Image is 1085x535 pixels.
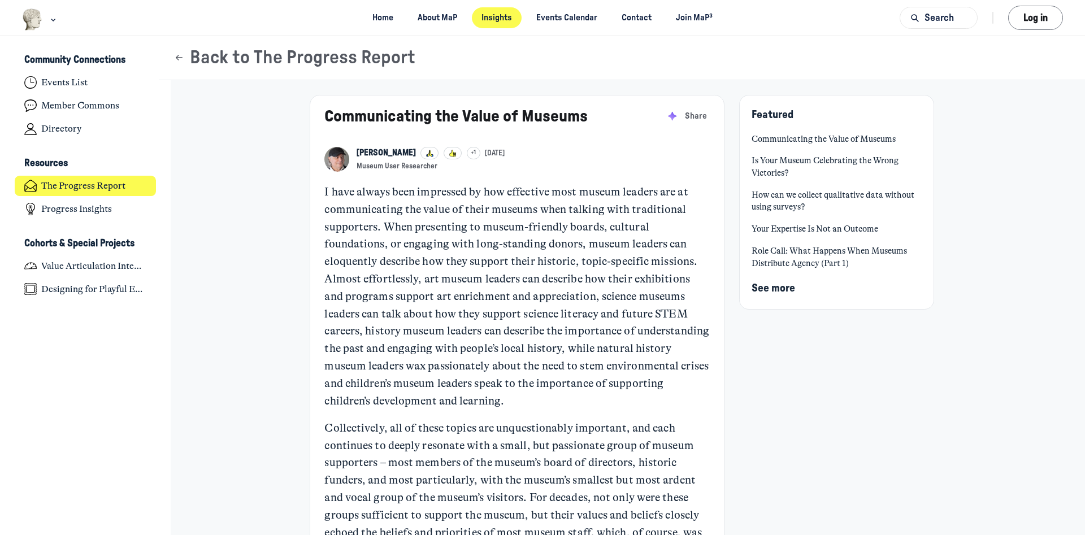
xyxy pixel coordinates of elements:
button: See more [752,280,795,297]
a: Events Calendar [527,7,607,28]
button: Community ConnectionsCollapse space [15,51,157,70]
a: Events List [15,72,157,93]
button: Log in [1008,6,1063,30]
span: Share [685,110,707,123]
button: Search [900,7,978,29]
span: +1 [471,149,476,158]
h4: Events List [41,77,88,88]
button: Cohorts & Special ProjectsCollapse space [15,234,157,253]
a: [DATE] [485,149,505,158]
h3: Community Connections [24,54,125,66]
a: Join MaP³ [666,7,723,28]
h4: The Progress Report [41,180,125,192]
img: Museums as Progress logo [22,8,43,31]
button: Museum User Researcher [357,162,437,171]
a: The Progress Report [15,176,157,197]
a: Is Your Museum Celebrating the Wrong Victories? [752,155,921,179]
a: Value Articulation Intensive (Cultural Leadership Lab) [15,255,157,276]
button: Share [682,107,709,124]
a: View John H Falk profile [324,147,349,171]
a: Home [362,7,403,28]
h3: Cohorts & Special Projects [24,238,134,250]
a: How can we collect qualitative data without using surveys? [752,189,921,214]
a: Insights [472,7,522,28]
a: About MaP [408,7,467,28]
p: I have always been impressed by how effective most museum leaders are at communicating the value ... [324,184,709,410]
button: Summarize [664,107,681,124]
h4: Progress Insights [41,203,112,215]
span: Featured [752,110,793,120]
button: Museums as Progress logo [22,7,59,32]
a: Contact [612,7,662,28]
a: Role Call: What Happens When Museums Distribute Agency (Part 1) [752,245,921,269]
a: Directory [15,119,157,140]
h4: Designing for Playful Engagement [41,284,146,295]
button: View John H Falk profile+1[DATE]Museum User Researcher [357,147,505,171]
a: Designing for Playful Engagement [15,279,157,299]
button: Back to The Progress Report [173,47,415,69]
h4: Directory [41,123,81,134]
a: View John H Falk profile [357,147,416,159]
a: Member Commons [15,95,157,116]
button: ResourcesCollapse space [15,154,157,173]
h3: Resources [24,158,68,169]
a: Communicating the Value of Museums [752,133,921,146]
span: See more [752,283,795,294]
a: Your Expertise Is Not an Outcome [752,223,921,236]
a: Progress Insights [15,199,157,220]
a: Communicating the Value of Museums [324,108,588,125]
header: Page Header [159,36,1085,80]
h4: Member Commons [41,100,119,111]
h4: Value Articulation Intensive (Cultural Leadership Lab) [41,260,146,272]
